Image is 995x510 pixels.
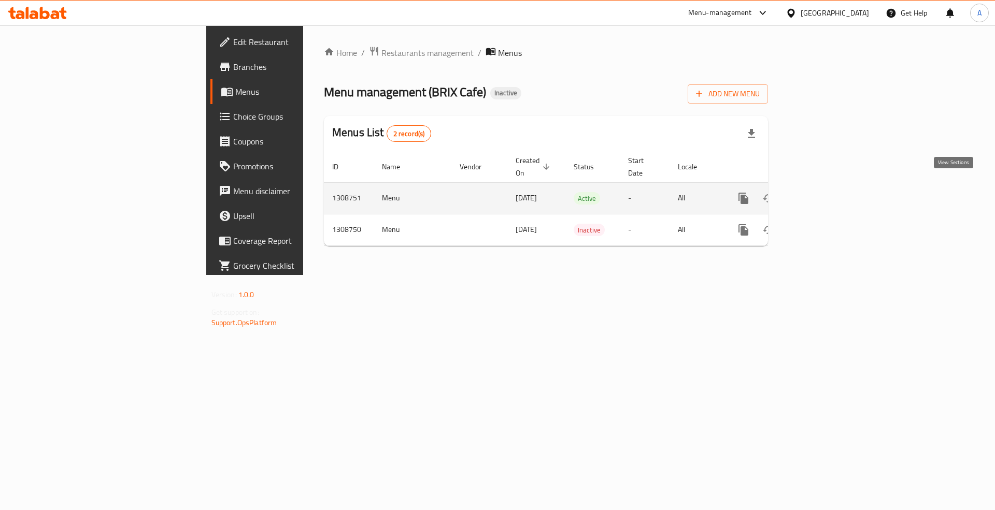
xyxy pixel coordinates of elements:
[756,217,781,242] button: Change Status
[574,193,600,205] span: Active
[238,288,254,301] span: 1.0.0
[723,151,839,183] th: Actions
[374,214,451,245] td: Menu
[387,129,431,139] span: 2 record(s)
[620,182,670,214] td: -
[211,305,259,319] span: Get support on:
[696,88,760,100] span: Add New Menu
[620,214,670,245] td: -
[478,47,481,59] li: /
[211,288,237,301] span: Version:
[688,84,768,104] button: Add New Menu
[210,154,373,179] a: Promotions
[324,46,768,60] nav: breadcrumb
[233,110,364,123] span: Choice Groups
[233,135,364,148] span: Coupons
[233,36,364,48] span: Edit Restaurant
[324,80,486,104] span: Menu management ( BRIX Cafe )
[233,235,364,247] span: Coverage Report
[210,179,373,203] a: Menu disclaimer
[210,79,373,104] a: Menus
[574,161,607,173] span: Status
[801,7,869,19] div: [GEOGRAPHIC_DATA]
[210,129,373,154] a: Coupons
[678,161,710,173] span: Locale
[210,228,373,253] a: Coverage Report
[233,185,364,197] span: Menu disclaimer
[381,47,474,59] span: Restaurants management
[490,89,521,97] span: Inactive
[688,7,752,19] div: Menu-management
[332,125,431,142] h2: Menus List
[210,104,373,129] a: Choice Groups
[516,154,553,179] span: Created On
[498,47,522,59] span: Menus
[233,61,364,73] span: Branches
[516,223,537,236] span: [DATE]
[977,7,982,19] span: A
[628,154,657,179] span: Start Date
[739,121,764,146] div: Export file
[387,125,432,142] div: Total records count
[235,85,364,98] span: Menus
[756,186,781,211] button: Change Status
[233,160,364,172] span: Promotions
[211,316,277,329] a: Support.OpsPlatform
[731,217,756,242] button: more
[382,161,414,173] span: Name
[516,191,537,205] span: [DATE]
[324,151,839,246] table: enhanced table
[210,253,373,278] a: Grocery Checklist
[670,182,723,214] td: All
[332,161,352,173] span: ID
[574,192,600,205] div: Active
[670,214,723,245] td: All
[210,203,373,228] a: Upsell
[374,182,451,214] td: Menu
[369,46,474,60] a: Restaurants management
[210,54,373,79] a: Branches
[460,161,495,173] span: Vendor
[490,87,521,99] div: Inactive
[574,224,605,236] span: Inactive
[233,259,364,272] span: Grocery Checklist
[233,210,364,222] span: Upsell
[731,186,756,211] button: more
[210,30,373,54] a: Edit Restaurant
